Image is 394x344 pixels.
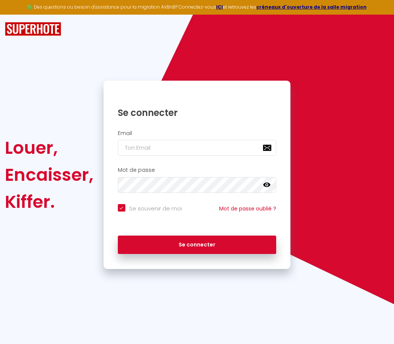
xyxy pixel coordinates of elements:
h2: Email [118,130,277,137]
a: Mot de passe oublié ? [219,205,276,212]
img: SuperHote logo [5,22,61,36]
button: Se connecter [118,236,277,254]
a: créneaux d'ouverture de la salle migration [256,4,367,10]
div: Louer, [5,134,93,161]
input: Ton Email [118,140,277,156]
a: ICI [216,4,223,10]
div: Kiffer. [5,188,93,215]
h2: Mot de passe [118,167,277,173]
h1: Se connecter [118,107,277,119]
div: Encaisser, [5,161,93,188]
